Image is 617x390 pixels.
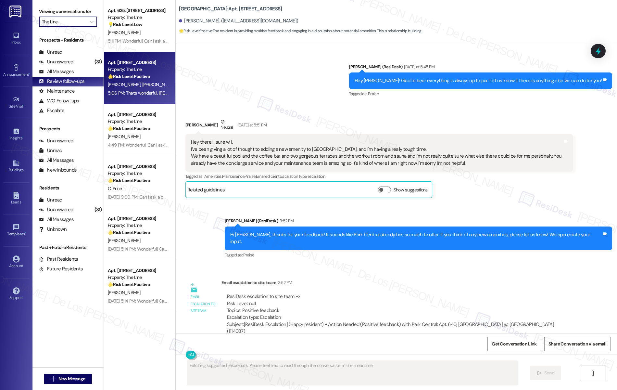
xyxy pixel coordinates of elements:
div: Apt. [STREET_ADDRESS] [108,59,168,66]
textarea: Fetching suggested responses. Please feel free to read through the conversation in the meantime. [187,361,518,385]
a: Inbox [3,30,29,47]
a: Site Visit • [3,94,29,111]
div: Apt. [STREET_ADDRESS] [108,163,168,170]
strong: 🌟 Risk Level: Positive [108,229,150,235]
div: Hi [PERSON_NAME], thanks for your feedback! It sounds like Park Central already has so much to of... [230,231,602,245]
div: Prospects + Residents [32,37,104,44]
strong: 💡 Risk Level: Low [108,21,142,27]
span: [PERSON_NAME] [108,238,140,243]
div: [PERSON_NAME]. ([EMAIL_ADDRESS][DOMAIN_NAME]) [179,18,298,24]
div: Apt. [STREET_ADDRESS] [108,215,168,222]
div: Apt. 625, [STREET_ADDRESS] [108,7,168,14]
span: • [25,231,26,235]
span: : The resident is providing positive feedback and engaging in a discussion about potential amenit... [179,28,422,34]
strong: 🌟 Risk Level: Positive [179,28,212,33]
div: All Messages [39,68,74,75]
strong: 🌟 Risk Level: Positive [108,73,150,79]
div: Hey [PERSON_NAME]! Glad to hear everything is always up to par. Let us know if there is anything ... [355,77,602,84]
div: Apt. [STREET_ADDRESS] [108,111,168,118]
div: Tagged as: [185,172,573,181]
strong: 🌟 Risk Level: Positive [108,281,150,287]
div: Unread [39,197,62,203]
a: Templates • [3,222,29,239]
div: Email escalation to site team [191,293,216,314]
button: New Message [44,374,92,384]
span: Send [544,370,554,376]
div: Unanswered [39,206,73,213]
a: Buildings [3,158,29,175]
a: Support [3,285,29,303]
div: [DATE] at 5:48 PM [402,63,434,70]
div: Past + Future Residents [32,244,104,251]
div: (31) [93,57,104,67]
span: [PERSON_NAME] [108,82,142,87]
label: Viewing conversations for [39,6,97,17]
div: Prospects [32,125,104,132]
div: Apt. [STREET_ADDRESS] [108,267,168,274]
img: ResiDesk Logo [9,6,23,18]
span: Share Conversation via email [548,341,606,347]
div: Unanswered [39,58,73,65]
div: Neutral [219,118,234,132]
span: [PERSON_NAME] [108,30,140,35]
strong: 🌟 Risk Level: Positive [108,177,150,183]
div: All Messages [39,216,74,223]
div: Hey there! I sure will. I've been giving a lot of thought to adding a new amenity to [GEOGRAPHIC_... [191,139,562,167]
span: • [22,135,23,139]
div: WO Follow-ups [39,97,79,104]
div: [PERSON_NAME] (ResiDesk) [225,217,612,227]
span: [PERSON_NAME] [142,82,174,87]
i:  [590,370,595,376]
a: Account [3,253,29,271]
div: Related guidelines [187,187,225,196]
div: Email escalation to site team [221,279,573,288]
span: New Message [58,375,85,382]
div: 4:49 PM: Wonderful! Can I ask a quick favor? Would you mind writing us a Google review? No worrie... [108,142,491,148]
div: Review follow-ups [39,78,84,85]
div: Unanswered [39,137,73,144]
div: Property: The Line [108,274,168,281]
span: • [29,71,30,76]
span: [PERSON_NAME] [108,134,140,139]
div: [DATE] 9:00 PM: Can I ask a quick favor? Would you mind writing us a Google review? No worries at... [108,194,483,200]
div: Property: The Line [108,222,168,229]
b: [GEOGRAPHIC_DATA]: Apt. [STREET_ADDRESS] [179,6,282,12]
div: Property: The Line [108,170,168,177]
button: Send [530,366,561,380]
div: [DATE] at 5:51 PM [236,122,267,128]
div: [PERSON_NAME] [185,118,573,134]
div: Past Residents [39,256,78,263]
div: All Messages [39,157,74,164]
span: Get Conversation Link [492,341,536,347]
span: Amenities , [204,174,222,179]
i:  [90,19,94,24]
div: Property: The Line [108,14,168,21]
div: [DATE] 5:14 PM: Wonderful! Can I ask a quick favor? Would you mind writing us a Google review? No... [108,298,502,304]
label: Show suggestions [394,187,428,193]
button: Share Conversation via email [544,337,611,351]
div: 5:06 PM: That’s wonderful, [PERSON_NAME]! Thank you so much for taking the time to write a Google... [108,90,516,96]
div: [DATE] 5:14 PM: Wonderful! Can I ask a quick favor? Would you mind writing us a Google review? No... [108,246,502,252]
button: Get Conversation Link [487,337,541,351]
a: Leads [3,190,29,207]
div: [PERSON_NAME] (ResiDesk) [349,63,612,72]
span: • [23,103,24,108]
div: Tagged as: [349,89,612,98]
a: Insights • [3,126,29,143]
div: Unread [39,49,62,56]
span: Praise [368,91,379,97]
span: Escalation type escalation [280,174,325,179]
div: Property: The Line [108,66,168,73]
span: Praise , [245,174,256,179]
i:  [537,370,542,376]
span: Maintenance , [222,174,245,179]
span: C. Price [108,186,122,191]
div: (31) [93,205,104,215]
input: All communities [42,17,87,27]
div: 3:52 PM [276,279,292,286]
div: Maintenance [39,88,75,95]
span: [PERSON_NAME] [108,290,140,295]
div: Escalate [39,107,64,114]
div: ResiDesk escalation to site team -> Risk Level: null Topics: Positive feedback Escalation type: E... [227,293,567,321]
div: 3:52 PM [278,217,294,224]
